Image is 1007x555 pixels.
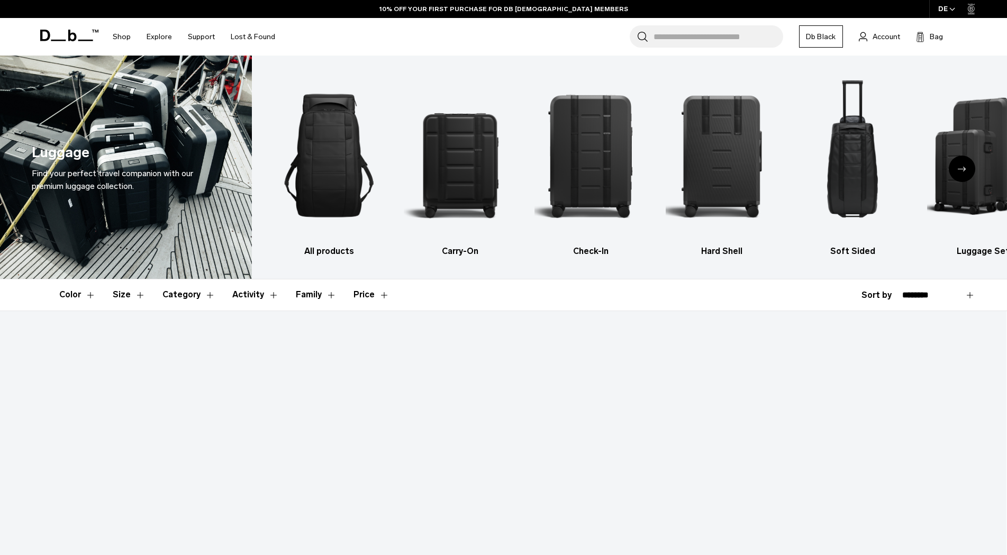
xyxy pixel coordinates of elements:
[796,71,909,258] li: 5 / 6
[534,71,647,258] li: 3 / 6
[796,245,909,258] h3: Soft Sided
[404,71,516,258] li: 2 / 6
[799,25,843,48] a: Db Black
[113,18,131,56] a: Shop
[273,245,385,258] h3: All products
[162,279,215,310] button: Toggle Filter
[916,30,943,43] button: Bag
[859,30,900,43] a: Account
[796,71,909,240] img: Db
[873,31,900,42] span: Account
[273,71,385,240] img: Db
[666,245,778,258] h3: Hard Shell
[949,156,975,182] div: Next slide
[188,18,215,56] a: Support
[273,71,385,258] a: Db All products
[32,142,89,163] h1: Luggage
[930,31,943,42] span: Bag
[796,71,909,258] a: Db Soft Sided
[379,4,628,14] a: 10% OFF YOUR FIRST PURCHASE FOR DB [DEMOGRAPHIC_DATA] MEMBERS
[666,71,778,240] img: Db
[32,168,193,191] span: Find your perfect travel companion with our premium luggage collection.
[404,71,516,258] a: Db Carry-On
[147,18,172,56] a: Explore
[105,18,283,56] nav: Main Navigation
[113,279,146,310] button: Toggle Filter
[534,245,647,258] h3: Check-In
[273,71,385,258] li: 1 / 6
[59,279,96,310] button: Toggle Filter
[296,279,337,310] button: Toggle Filter
[666,71,778,258] li: 4 / 6
[404,71,516,240] img: Db
[232,279,279,310] button: Toggle Filter
[534,71,647,240] img: Db
[534,71,647,258] a: Db Check-In
[231,18,275,56] a: Lost & Found
[404,245,516,258] h3: Carry-On
[353,279,389,310] button: Toggle Price
[666,71,778,258] a: Db Hard Shell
